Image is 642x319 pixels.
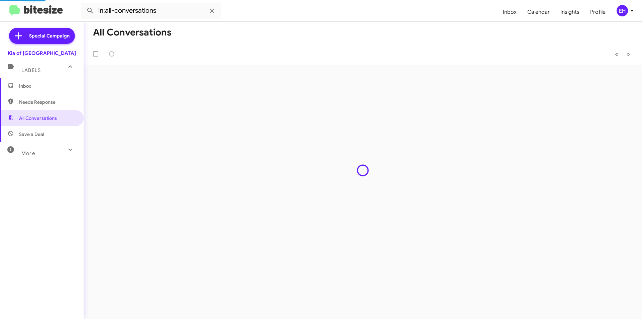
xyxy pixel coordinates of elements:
[93,27,172,38] h1: All Conversations
[615,50,619,58] span: «
[19,115,57,122] span: All Conversations
[611,5,635,16] button: EH
[617,5,628,16] div: EH
[622,47,634,61] button: Next
[9,28,75,44] a: Special Campaign
[555,2,585,22] a: Insights
[29,32,70,39] span: Special Campaign
[81,3,221,19] input: Search
[611,47,634,61] nav: Page navigation example
[585,2,611,22] a: Profile
[498,2,522,22] a: Inbox
[522,2,555,22] a: Calendar
[19,83,76,89] span: Inbox
[21,150,35,156] span: More
[626,50,630,58] span: »
[19,99,76,105] span: Needs Response
[19,131,44,138] span: Save a Deal
[8,50,76,57] div: Kia of [GEOGRAPHIC_DATA]
[21,67,41,73] span: Labels
[611,47,623,61] button: Previous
